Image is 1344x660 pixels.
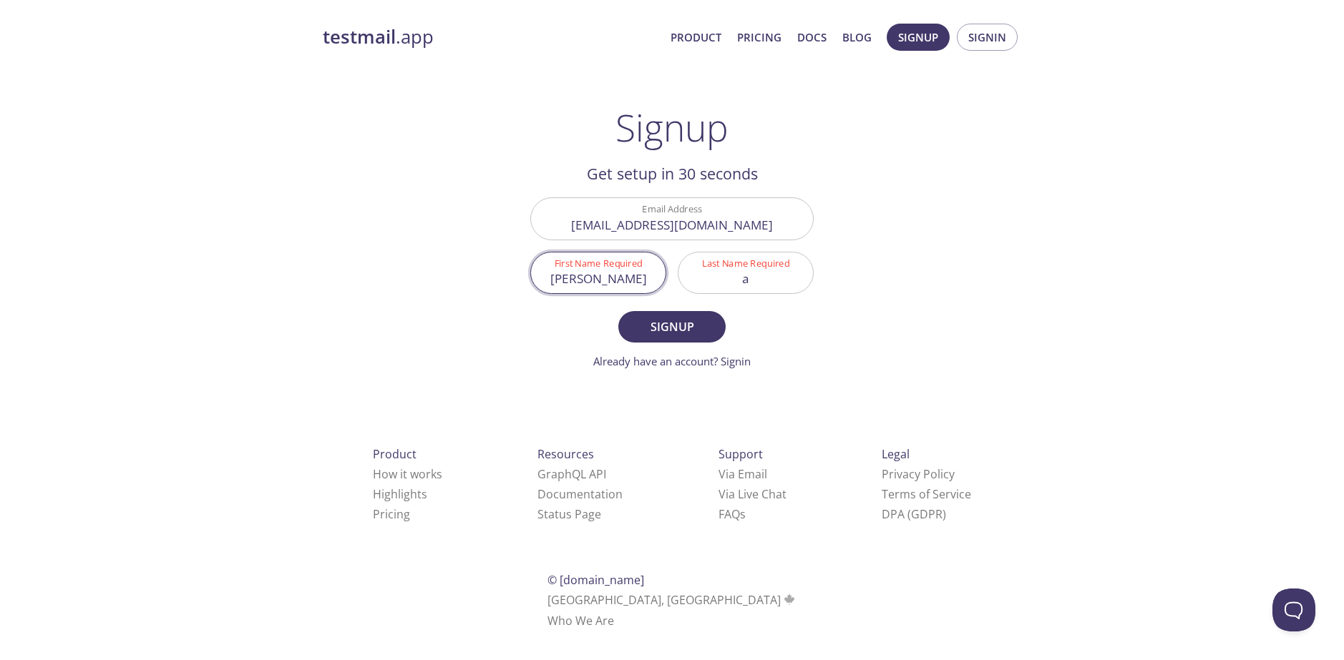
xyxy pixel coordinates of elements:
[615,106,729,149] h1: Signup
[957,24,1018,51] button: Signin
[537,446,594,462] span: Resources
[537,466,606,482] a: GraphQL API
[634,317,710,337] span: Signup
[671,28,721,46] a: Product
[1272,588,1315,631] iframe: Help Scout Beacon - Open
[882,506,946,522] a: DPA (GDPR)
[537,506,601,522] a: Status Page
[882,486,971,502] a: Terms of Service
[373,466,442,482] a: How it works
[882,466,955,482] a: Privacy Policy
[719,466,767,482] a: Via Email
[323,24,396,49] strong: testmail
[737,28,781,46] a: Pricing
[882,446,910,462] span: Legal
[373,506,410,522] a: Pricing
[547,592,797,608] span: [GEOGRAPHIC_DATA], [GEOGRAPHIC_DATA]
[537,486,623,502] a: Documentation
[618,311,726,343] button: Signup
[373,486,427,502] a: Highlights
[593,354,751,368] a: Already have an account? Signin
[719,446,763,462] span: Support
[898,28,938,46] span: Signup
[842,28,872,46] a: Blog
[547,613,614,629] a: Who We Are
[740,506,746,522] span: s
[547,572,644,588] span: © [DOMAIN_NAME]
[797,28,827,46] a: Docs
[719,506,746,522] a: FAQ
[530,162,814,186] h2: Get setup in 30 seconds
[887,24,950,51] button: Signup
[968,28,1006,46] span: Signin
[323,25,659,49] a: testmail.app
[373,446,417,462] span: Product
[719,486,787,502] a: Via Live Chat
